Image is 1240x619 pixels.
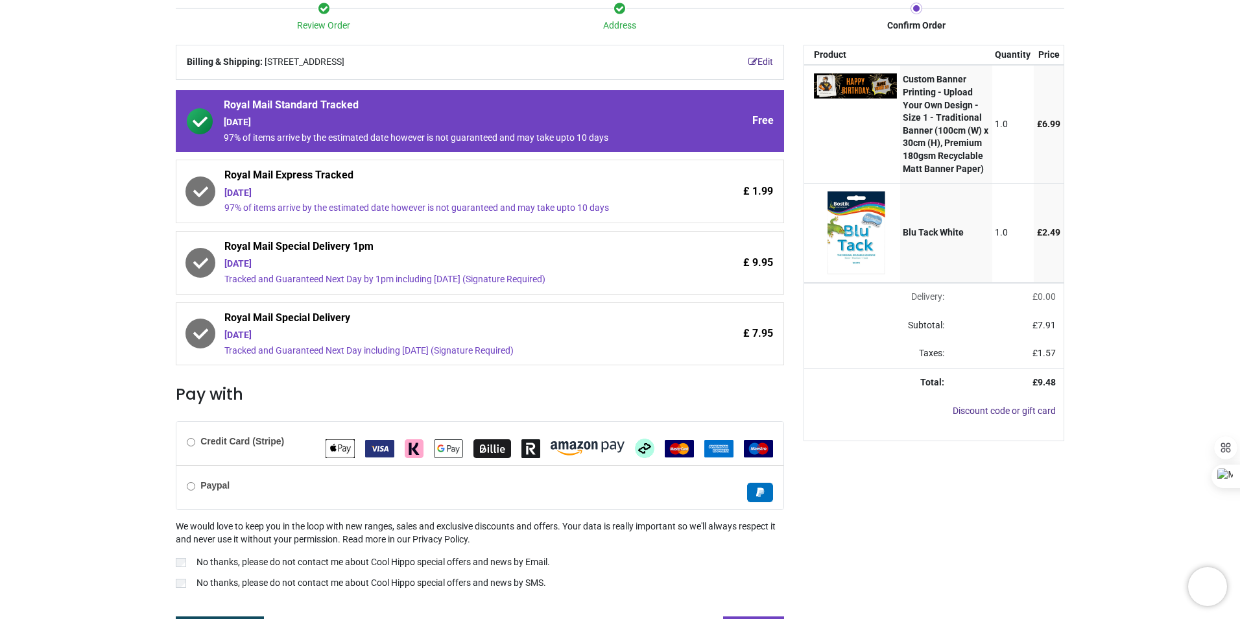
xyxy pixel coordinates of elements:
img: Revolut Pay [521,439,540,458]
div: Confirm Order [768,19,1064,32]
div: We would love to keep you in the loop with new ranges, sales and exclusive discounts and offers. ... [176,520,784,592]
span: Royal Mail Standard Tracked [224,98,663,116]
div: [DATE] [224,187,663,200]
img: American Express [704,440,733,457]
td: Subtotal: [804,311,953,340]
img: Google Pay [434,439,463,458]
span: American Express [704,443,733,453]
span: £ 7.95 [743,326,773,341]
div: Address [472,19,769,32]
th: Quantity [992,45,1034,65]
a: Edit [748,56,773,69]
h3: Pay with [176,383,784,406]
div: 97% of items arrive by the estimated date however is not guaranteed and may take upto 10 days [224,202,663,215]
span: 1.57 [1038,348,1056,358]
span: VISA [365,443,394,453]
input: Paypal [187,482,195,491]
span: £ 1.99 [743,184,773,199]
span: £ [1032,291,1056,302]
span: £ [1037,227,1060,237]
p: No thanks, please do not contact me about Cool Hippo special offers and news by Email. [197,556,550,569]
td: Taxes: [804,339,953,368]
div: [DATE] [224,329,663,342]
div: 1.0 [995,226,1031,239]
input: No thanks, please do not contact me about Cool Hippo special offers and news by SMS. [176,579,186,588]
img: [BLU-TACK-WHITE] Blu Tack White [814,191,897,274]
input: No thanks, please do not contact me about Cool Hippo special offers and news by Email. [176,558,186,567]
th: Product [804,45,900,65]
img: Amazon Pay [551,441,625,455]
span: [STREET_ADDRESS] [265,56,344,69]
div: Tracked and Guaranteed Next Day including [DATE] (Signature Required) [224,345,663,358]
img: VISA [365,440,394,457]
td: Delivery will be updated after choosing a new delivery method [804,283,953,311]
strong: Total: [920,377,944,387]
span: Royal Mail Express Tracked [224,168,663,186]
img: Billie [473,439,511,458]
div: 97% of items arrive by the estimated date however is not guaranteed and may take upto 10 days [224,132,663,145]
img: Apple Pay [326,439,355,458]
img: Maestro [744,440,773,457]
strong: Custom Banner Printing - Upload Your Own Design - Size 1 - Traditional Banner (100cm (W) x 30cm (... [903,74,988,173]
div: Review Order [176,19,472,32]
b: Billing & Shipping: [187,56,263,67]
span: MasterCard [665,443,694,453]
div: [DATE] [224,116,663,129]
b: Credit Card (Stripe) [200,436,284,446]
iframe: Brevo live chat [1188,567,1227,606]
span: 7.91 [1038,320,1056,330]
b: Paypal [200,480,230,491]
img: Paypal [747,483,773,502]
strong: Blu Tack White [903,227,964,237]
span: £ [1032,320,1056,330]
p: No thanks, please do not contact me about Cool Hippo special offers and news by SMS. [197,577,546,590]
span: 6.99 [1042,119,1060,129]
span: Klarna [405,443,423,453]
span: £ [1032,348,1056,358]
span: Maestro [744,443,773,453]
span: Paypal [747,487,773,497]
img: MasterCard [665,440,694,457]
input: Credit Card (Stripe) [187,438,195,446]
span: 0.00 [1038,291,1056,302]
div: Tracked and Guaranteed Next Day by 1pm including [DATE] (Signature Required) [224,273,663,286]
img: Klarna [405,439,423,458]
span: Apple Pay [326,443,355,453]
a: Discount code or gift card [953,406,1056,416]
span: Billie [473,443,511,453]
div: [DATE] [224,258,663,271]
img: y3ew6kAAAAGSURBVAMAeFmeNLXypQMAAAAASUVORK5CYII= [814,73,897,98]
span: Free [752,114,774,128]
span: £ 9.95 [743,256,773,270]
span: Royal Mail Special Delivery [224,311,663,329]
strong: £ [1032,377,1056,387]
th: Price [1034,45,1064,65]
div: 1.0 [995,118,1031,131]
img: Afterpay Clearpay [635,439,654,458]
span: 9.48 [1038,377,1056,387]
span: Google Pay [434,443,463,453]
span: £ [1037,119,1060,129]
span: 2.49 [1042,227,1060,237]
span: Revolut Pay [521,443,540,453]
span: Royal Mail Special Delivery 1pm [224,239,663,258]
span: Afterpay Clearpay [635,443,654,453]
span: Amazon Pay [551,443,625,453]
